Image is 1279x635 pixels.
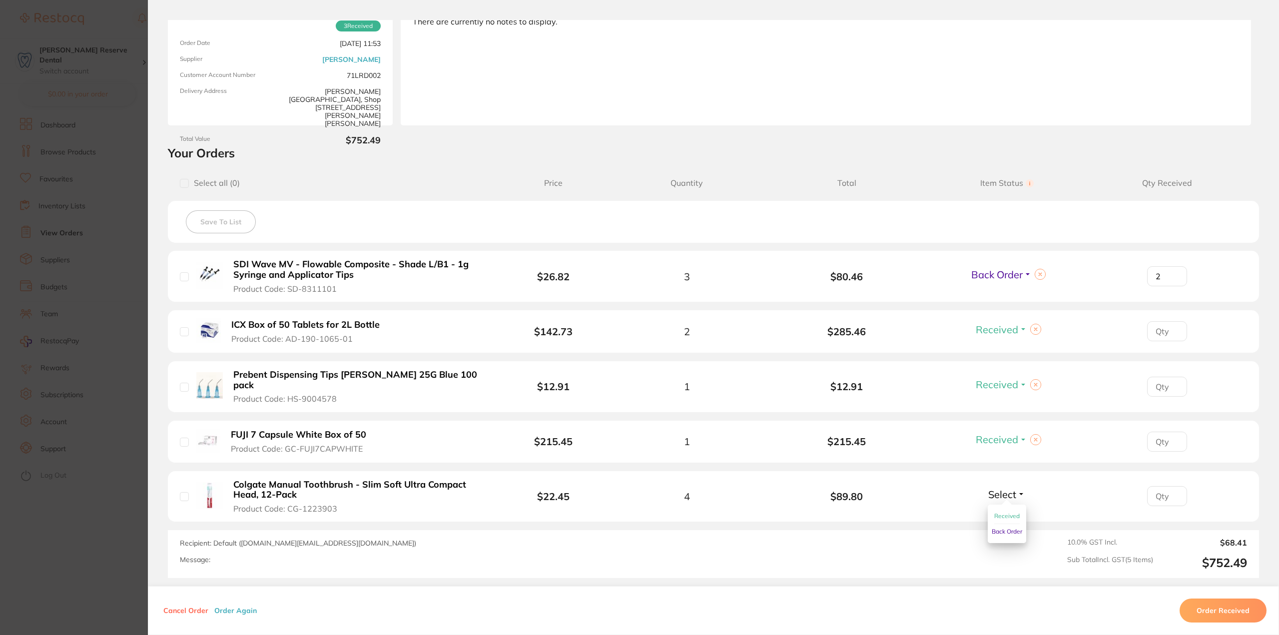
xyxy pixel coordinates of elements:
[233,259,482,280] b: SDI Wave MV - Flowable Composite - Shade L/B1 - 1g Syringe and Applicator Tips
[500,178,607,188] span: Price
[180,556,210,564] label: Message:
[189,178,240,188] span: Select all ( 0 )
[1147,266,1187,286] input: Qty
[537,490,570,503] b: $22.45
[322,55,381,63] a: [PERSON_NAME]
[180,539,416,548] span: Recipient: Default ( [DOMAIN_NAME][EMAIL_ADDRESS][DOMAIN_NAME] )
[767,271,927,282] b: $80.46
[233,284,337,293] span: Product Code: SD-8311101
[180,87,276,127] span: Delivery Address
[767,491,927,502] b: $89.80
[231,430,366,440] b: FUJI 7 Capsule White Box of 50
[284,135,381,146] b: $752.49
[973,378,1030,391] button: Received
[684,271,690,282] span: 3
[767,381,927,392] b: $12.91
[976,323,1018,336] span: Received
[230,369,485,404] button: Prebent Dispensing Tips [PERSON_NAME] 25G Blue 100 pack Product Code: HS-9004578
[196,429,220,453] img: FUJI 7 Capsule White Box of 50
[534,325,573,338] b: $142.73
[180,71,276,79] span: Customer Account Number
[1147,377,1187,397] input: Qty
[992,528,1022,535] span: Back Order
[284,39,381,47] span: [DATE] 11:53
[230,259,485,294] button: SDI Wave MV - Flowable Composite - Shade L/B1 - 1g Syringe and Applicator Tips Product Code: SD-8...
[607,178,766,188] span: Quantity
[284,71,381,79] span: 71LRD002
[994,512,1020,520] span: Received
[985,488,1028,501] button: Select
[1030,324,1041,335] button: Clear selection
[1147,432,1187,452] input: Qty
[233,480,482,500] b: Colgate Manual Toothbrush - Slim Soft Ultra Compact Head, 12-Pack
[168,145,1259,160] h2: Your Orders
[684,326,690,337] span: 2
[233,504,337,513] span: Product Code: CG-1223903
[973,323,1030,336] button: Received
[231,444,363,453] span: Product Code: GC-FUJI7CAPWHITE
[230,479,485,514] button: Colgate Manual Toothbrush - Slim Soft Ultra Compact Head, 12-Pack Product Code: CG-1223903
[1030,379,1041,390] button: Clear selection
[1180,599,1267,623] button: Order Received
[927,178,1087,188] span: Item Status
[973,433,1030,446] button: Received
[767,436,927,447] b: $215.45
[228,319,390,344] button: ICX Box of 50 Tablets for 2L Bottle Product Code: AD-190-1065-01
[968,268,1035,281] button: Back Order
[1035,269,1046,280] button: Clear selection
[160,606,211,615] button: Cancel Order
[684,381,690,392] span: 1
[284,87,381,127] span: [PERSON_NAME][GEOGRAPHIC_DATA], Shop [STREET_ADDRESS][PERSON_NAME][PERSON_NAME]
[186,210,256,233] button: Save To List
[976,433,1018,446] span: Received
[971,268,1023,281] span: Back Order
[196,482,223,509] img: Colgate Manual Toothbrush - Slim Soft Ultra Compact Head, 12-Pack
[196,262,223,288] img: SDI Wave MV - Flowable Composite - Shade L/B1 - 1g Syringe and Applicator Tips
[180,39,276,47] span: Order Date
[992,524,1022,539] button: Back Order
[196,372,223,399] img: Prebent Dispensing Tips HENRY SCHEIN 25G Blue 100 pack
[233,370,482,390] b: Prebent Dispensing Tips [PERSON_NAME] 25G Blue 100 pack
[233,394,337,403] span: Product Code: HS-9004578
[1087,178,1247,188] span: Qty Received
[684,491,690,502] span: 4
[180,55,276,63] span: Supplier
[1147,321,1187,341] input: Qty
[1067,538,1153,547] span: 10.0 % GST Incl.
[534,435,573,448] b: $215.45
[228,429,377,454] button: FUJI 7 Capsule White Box of 50 Product Code: GC-FUJI7CAPWHITE
[196,318,221,343] img: ICX Box of 50 Tablets for 2L Bottle
[767,326,927,337] b: $285.46
[1147,486,1187,506] input: Qty
[1067,556,1153,570] span: Sub Total Incl. GST ( 5 Items)
[976,378,1018,391] span: Received
[231,320,380,330] b: ICX Box of 50 Tablets for 2L Bottle
[231,334,353,343] span: Product Code: AD-190-1065-01
[1161,538,1247,547] output: $68.41
[413,17,1239,26] div: There are currently no notes to display.
[537,270,570,283] b: $26.82
[994,509,1020,524] button: Received
[1161,556,1247,570] output: $752.49
[767,178,927,188] span: Total
[180,135,276,146] span: Total Value
[684,436,690,447] span: 1
[211,606,260,615] button: Order Again
[988,488,1016,501] span: Select
[537,380,570,393] b: $12.91
[336,20,381,31] span: Received
[1030,434,1041,445] button: Clear selection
